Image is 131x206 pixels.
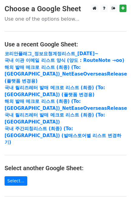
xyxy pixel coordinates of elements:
[5,112,105,125] a: 국내 릴리즈레터 발매 메크로 리스트 (최종) (To:[GEOGRAPHIC_DATA])
[5,51,99,56] a: 코리안플래그_정보요청계정리스트_[DATE]~
[5,176,27,186] a: Select...
[5,164,126,172] h4: Select another Google Sheet:
[5,99,127,111] a: 해외 발매 메크로 리스트 (최종) (To: [GEOGRAPHIC_DATA])_NetEaseOverseasRelease
[5,85,105,97] a: 국내 릴리즈레터 발매 메크로 리스트 (최종) (To:[GEOGRAPHIC_DATA]) (플랫폼 변경용)
[5,58,124,63] a: 국내 이관 이메일 리스트 양식 (양도 : RouteNote →oo)
[5,5,126,13] h3: Choose a Google Sheet
[5,41,126,48] h4: Use a recent Google Sheet:
[5,65,127,84] a: 해외 발매 메크로 리스트 (최종) (To: [GEOGRAPHIC_DATA])_NetEaseOverseasRelease (플랫폼 변경용)
[5,126,121,145] a: 국내 주간피칭리스트 (최종) (To:[GEOGRAPHIC_DATA]) (발매스토어별 리스트 변경하기)
[5,16,126,22] p: Use one of the options below...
